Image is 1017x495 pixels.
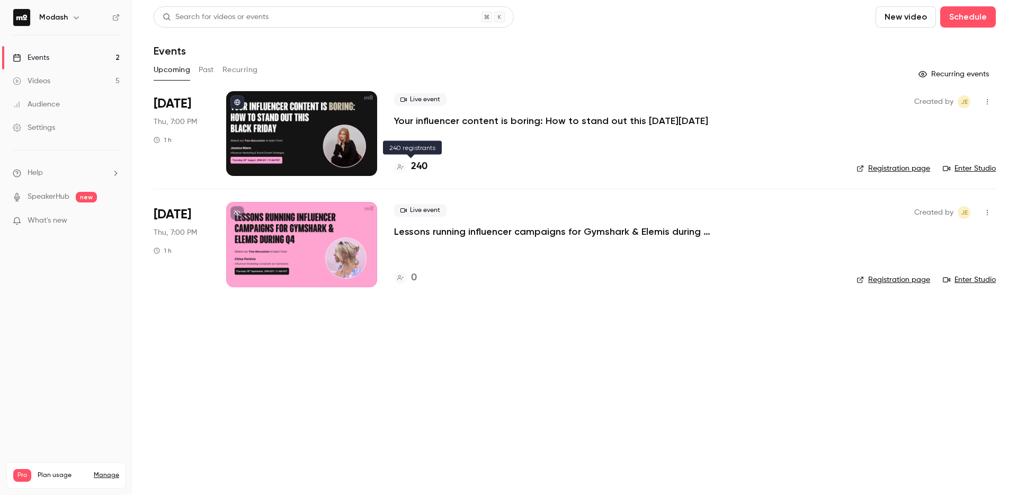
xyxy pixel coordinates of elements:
[857,275,930,285] a: Registration page
[411,160,427,174] h4: 240
[943,163,996,174] a: Enter Studio
[13,76,50,86] div: Videos
[13,9,30,26] img: Modash
[154,91,209,176] div: Aug 28 Thu, 7:00 PM (Europe/London)
[914,206,953,219] span: Created by
[94,471,119,480] a: Manage
[961,206,968,219] span: JE
[13,99,60,110] div: Audience
[13,52,49,63] div: Events
[394,204,447,217] span: Live event
[28,167,43,179] span: Help
[411,271,417,285] h4: 0
[76,192,97,202] span: new
[961,95,968,108] span: JE
[943,275,996,285] a: Enter Studio
[914,95,953,108] span: Created by
[163,12,269,23] div: Search for videos or events
[28,215,67,226] span: What's new
[38,471,87,480] span: Plan usage
[876,6,936,28] button: New video
[39,12,68,23] h6: Modash
[394,225,712,238] a: Lessons running influencer campaigns for Gymshark & Elemis during Q4
[222,61,258,78] button: Recurring
[154,61,190,78] button: Upcoming
[13,469,31,482] span: Pro
[958,95,970,108] span: Jack Eaton
[154,95,191,112] span: [DATE]
[394,271,417,285] a: 0
[154,246,172,255] div: 1 h
[394,160,427,174] a: 240
[199,61,214,78] button: Past
[154,136,172,144] div: 1 h
[154,206,191,223] span: [DATE]
[154,227,197,238] span: Thu, 7:00 PM
[394,93,447,106] span: Live event
[154,202,209,287] div: Sep 18 Thu, 7:00 PM (Europe/London)
[940,6,996,28] button: Schedule
[914,66,996,83] button: Recurring events
[154,117,197,127] span: Thu, 7:00 PM
[28,191,69,202] a: SpeakerHub
[13,122,55,133] div: Settings
[394,114,708,127] a: Your influencer content is boring: How to stand out this [DATE][DATE]
[857,163,930,174] a: Registration page
[958,206,970,219] span: Jack Eaton
[13,167,120,179] li: help-dropdown-opener
[154,45,186,57] h1: Events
